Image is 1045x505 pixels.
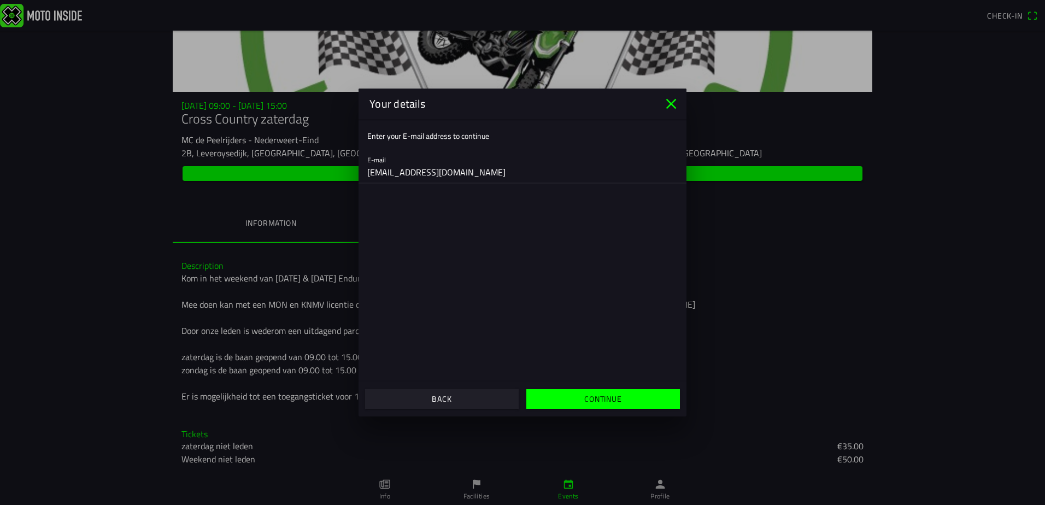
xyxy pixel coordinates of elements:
ion-label: Enter your E-mail address to continue [367,130,489,142]
ion-text: Continue [584,395,622,403]
ion-title: Your details [359,96,662,112]
input: E-mail [367,161,678,183]
ion-icon: close [662,95,680,113]
ion-button: Back [365,389,519,409]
